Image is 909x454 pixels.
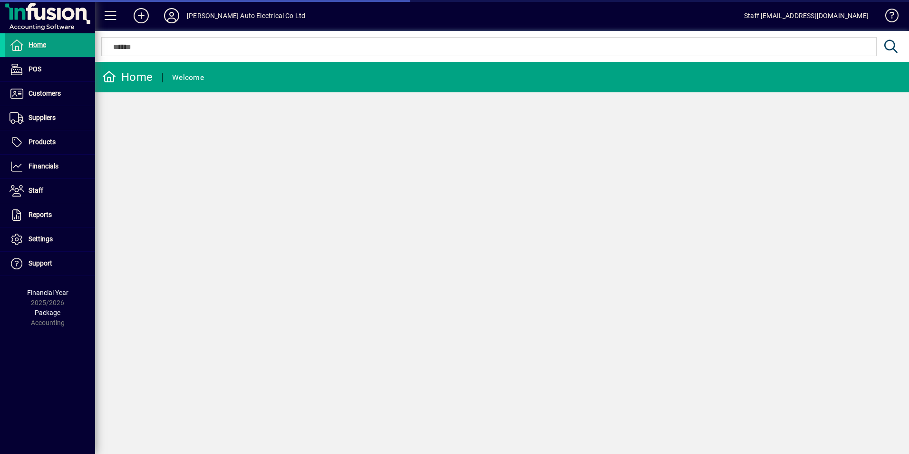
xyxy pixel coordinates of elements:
[5,155,95,178] a: Financials
[29,65,41,73] span: POS
[29,211,52,218] span: Reports
[29,89,61,97] span: Customers
[29,114,56,121] span: Suppliers
[5,82,95,106] a: Customers
[156,7,187,24] button: Profile
[126,7,156,24] button: Add
[744,8,869,23] div: Staff [EMAIL_ADDRESS][DOMAIN_NAME]
[29,187,43,194] span: Staff
[5,227,95,251] a: Settings
[29,259,52,267] span: Support
[29,138,56,146] span: Products
[5,203,95,227] a: Reports
[102,69,153,85] div: Home
[29,235,53,243] span: Settings
[29,41,46,49] span: Home
[878,2,897,33] a: Knowledge Base
[5,106,95,130] a: Suppliers
[35,309,60,316] span: Package
[172,70,204,85] div: Welcome
[5,130,95,154] a: Products
[5,252,95,276] a: Support
[29,162,58,170] span: Financials
[187,8,305,23] div: [PERSON_NAME] Auto Electrical Co Ltd
[5,179,95,203] a: Staff
[27,289,68,296] span: Financial Year
[5,58,95,81] a: POS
